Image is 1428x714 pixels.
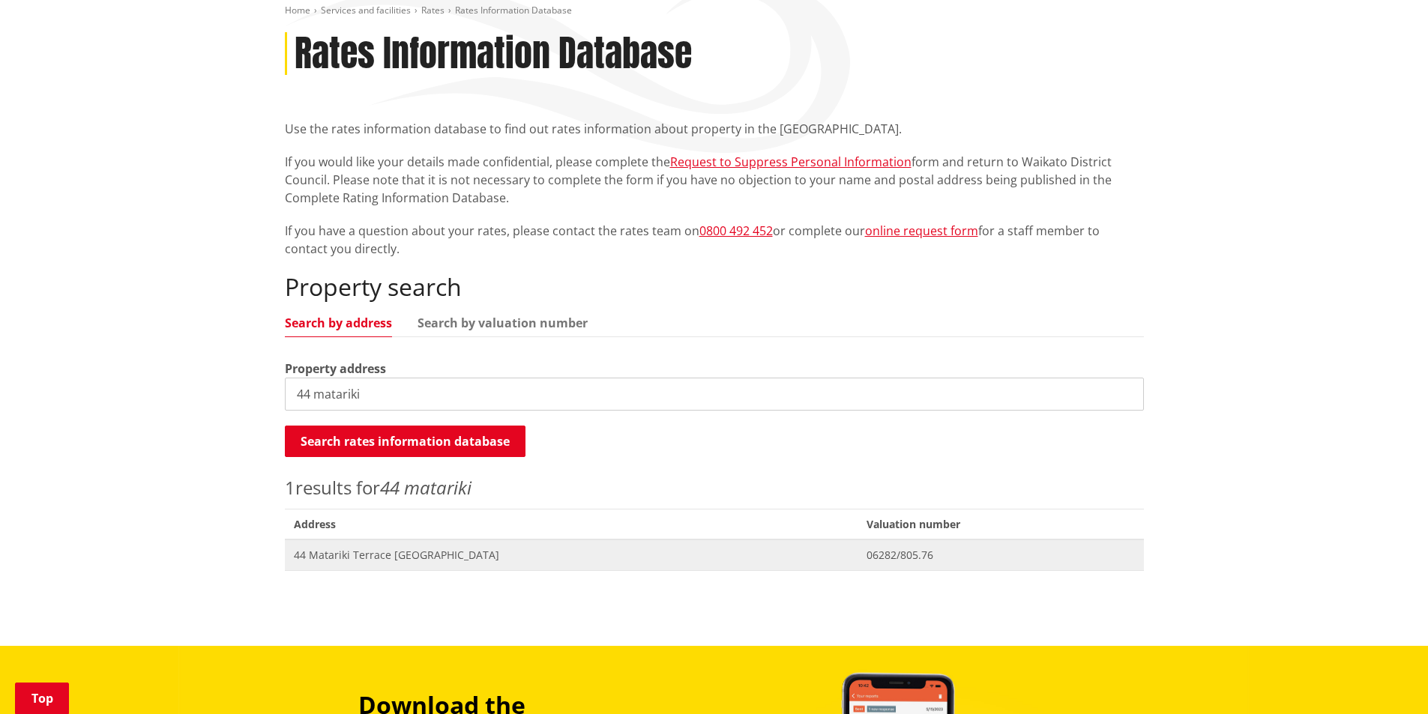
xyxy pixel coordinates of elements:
em: 44 matariki [380,475,472,500]
h1: Rates Information Database [295,32,692,76]
span: Address [285,509,858,539]
a: Search by valuation number [418,317,588,329]
span: 1 [285,475,295,500]
a: Search by address [285,317,392,329]
a: 44 Matariki Terrace [GEOGRAPHIC_DATA] 06282/805.76 [285,539,1144,570]
a: Request to Suppress Personal Information [670,154,912,170]
a: Home [285,4,310,16]
p: If you would like your details made confidential, please complete the form and return to Waikato ... [285,153,1144,207]
label: Property address [285,360,386,378]
p: If you have a question about your rates, please contact the rates team on or complete our for a s... [285,222,1144,258]
p: results for [285,474,1144,501]
button: Search rates information database [285,426,525,457]
span: 44 Matariki Terrace [GEOGRAPHIC_DATA] [294,548,849,563]
p: Use the rates information database to find out rates information about property in the [GEOGRAPHI... [285,120,1144,138]
a: Services and facilities [321,4,411,16]
a: Top [15,683,69,714]
span: Rates Information Database [455,4,572,16]
a: Rates [421,4,445,16]
h2: Property search [285,273,1144,301]
iframe: Messenger Launcher [1359,651,1413,705]
span: 06282/805.76 [867,548,1135,563]
nav: breadcrumb [285,4,1144,17]
a: online request form [865,223,978,239]
a: 0800 492 452 [699,223,773,239]
input: e.g. Duke Street NGARUAWAHIA [285,378,1144,411]
span: Valuation number [858,509,1144,539]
